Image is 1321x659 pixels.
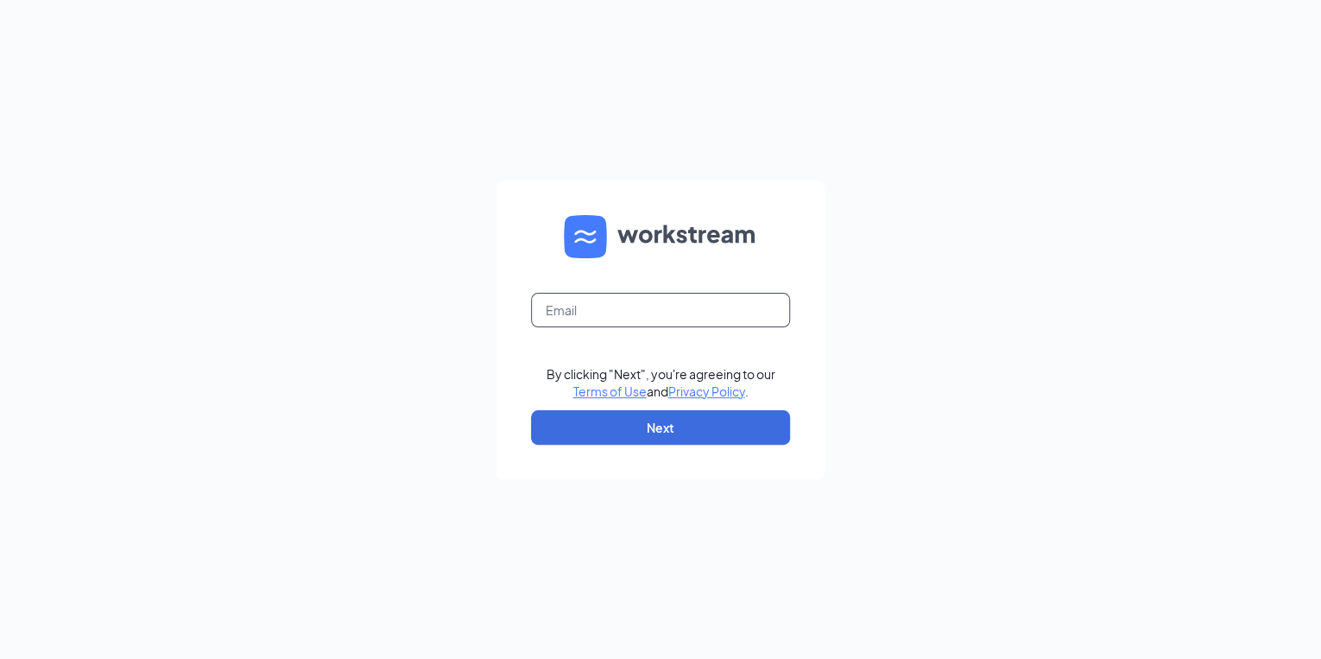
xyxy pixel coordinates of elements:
a: Terms of Use [573,383,647,399]
a: Privacy Policy [668,383,745,399]
button: Next [531,410,790,445]
div: By clicking "Next", you're agreeing to our and . [547,365,775,400]
img: WS logo and Workstream text [564,215,757,258]
input: Email [531,293,790,327]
